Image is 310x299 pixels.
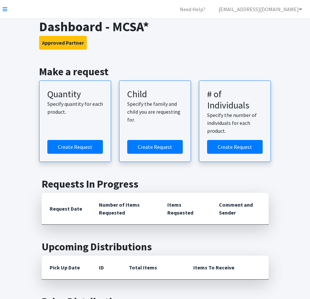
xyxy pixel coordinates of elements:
th: Items To Receive [185,256,269,280]
th: Pick Up Date [42,256,91,280]
p: Specify the number of individuals for each product. [207,111,263,135]
a: Create a request by quantity [47,140,103,154]
p: Specify quantity for each product. [47,100,103,116]
a: Create a request by number of individuals [207,140,263,154]
h3: # of Individuals [207,89,263,111]
a: Need Help? [175,3,211,16]
a: [EMAIL_ADDRESS][DOMAIN_NAME] [213,3,307,16]
p: Specify the family and child you are requesting for. [127,100,183,124]
th: Request Date [42,193,91,225]
th: Items Requested [159,193,211,225]
h2: Requests In Progress [42,178,269,190]
h3: Child [127,89,183,100]
button: Approved Partner [39,36,87,50]
h1: Dashboard - MCSA* [39,19,271,34]
a: Create a request for a child or family [127,140,183,154]
h2: Make a request [39,65,271,78]
th: Comment and Sender [211,193,269,225]
h3: Quantity [47,89,103,100]
th: Total Items [121,256,185,280]
h2: Upcoming Distributions [42,241,269,253]
th: ID [91,256,121,280]
th: Number of Items Requested [91,193,160,225]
